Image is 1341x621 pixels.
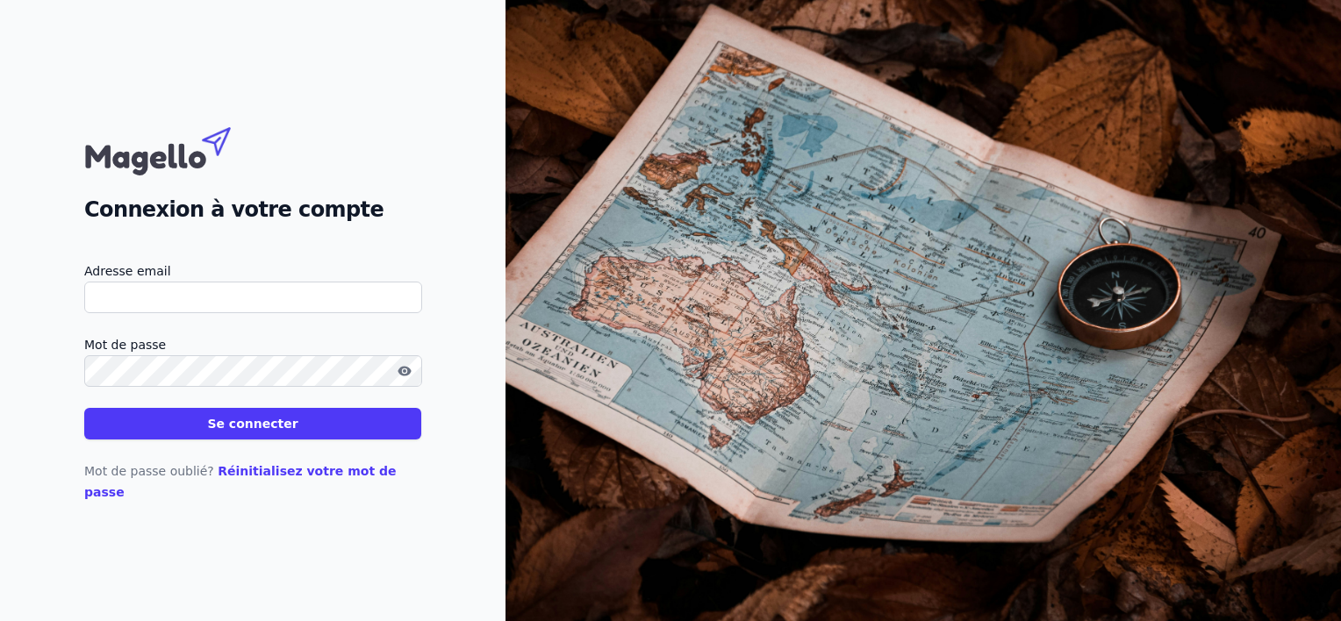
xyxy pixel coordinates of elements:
button: Se connecter [84,408,421,439]
p: Mot de passe oublié? [84,460,421,503]
label: Adresse email [84,261,421,282]
h2: Connexion à votre compte [84,194,421,225]
a: Réinitialisez votre mot de passe [84,464,397,499]
img: Magello [84,118,269,180]
label: Mot de passe [84,334,421,355]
